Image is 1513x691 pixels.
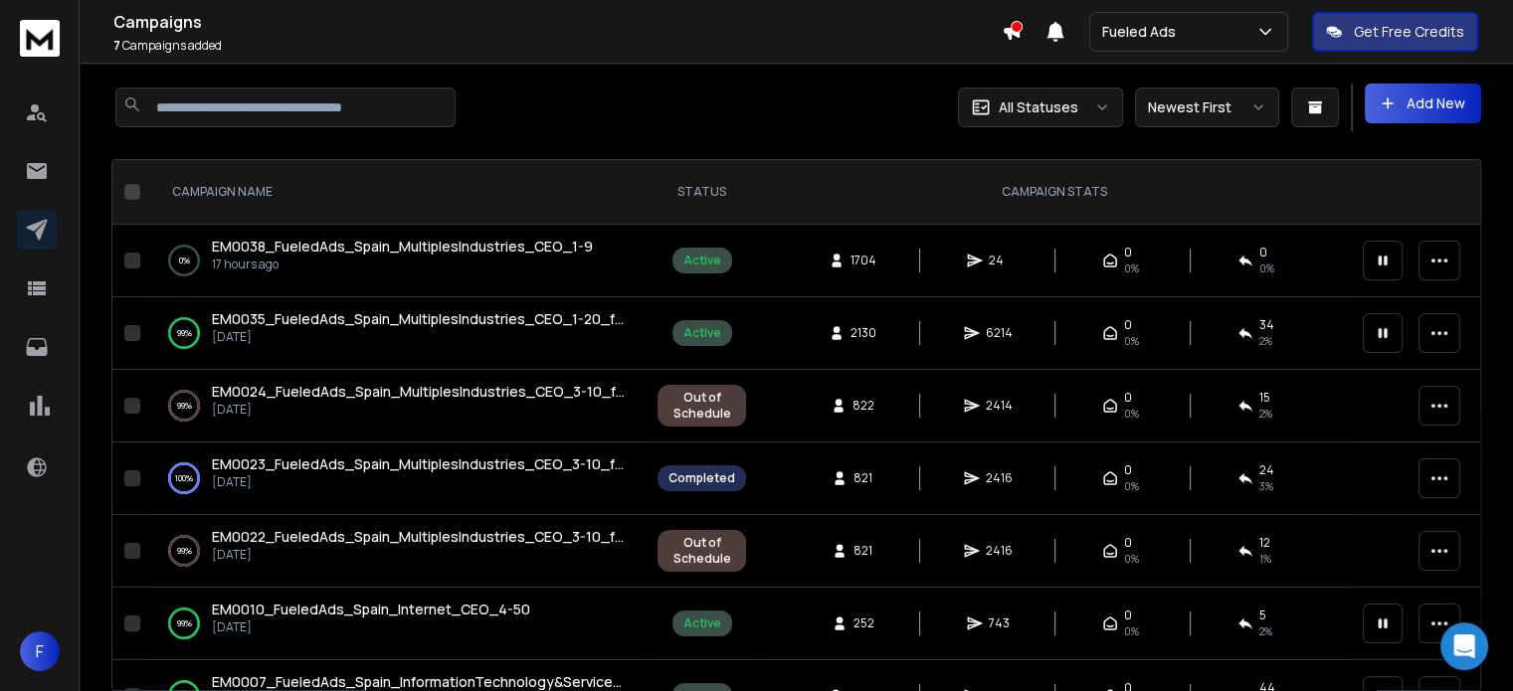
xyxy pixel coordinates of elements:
[212,619,530,635] p: [DATE]
[212,309,626,329] a: EM0035_FueledAds_Spain_MultiplesIndustries_CEO_1-20_focus_guaranteed_results
[212,237,593,256] span: EM0038_FueledAds_Spain_MultiplesIndustries_CEO_1-9
[1365,84,1481,123] button: Add New
[683,253,721,268] div: Active
[758,160,1351,225] th: CAMPAIGN STATS
[1259,245,1267,260] span: 0
[148,160,646,225] th: CAMPAIGN NAME
[851,325,876,341] span: 2130
[212,600,530,619] a: EM0010_FueledAds_Spain_Internet_CEO_4-50
[989,615,1010,631] span: 743
[1259,535,1270,551] span: 12
[1124,406,1139,422] span: 0%
[212,309,791,328] span: EM0035_FueledAds_Spain_MultiplesIndustries_CEO_1-20_focus_guaranteed_results
[212,474,626,490] p: [DATE]
[1259,551,1271,567] span: 1 %
[1124,535,1132,551] span: 0
[177,323,192,343] p: 99 %
[1135,87,1279,127] button: Newest First
[20,20,60,57] img: logo
[177,613,192,633] p: 99 %
[1124,390,1132,406] span: 0
[179,251,190,270] p: 0 %
[212,402,626,418] p: [DATE]
[212,382,792,401] span: EM0024_FueledAds_Spain_MultiplesIndustries_CEO_3-10_focus_guaranteed_results
[668,390,735,422] div: Out of Schedule
[986,543,1013,559] span: 2416
[646,160,758,225] th: STATUS
[175,468,193,488] p: 100 %
[1124,333,1139,349] span: 0%
[852,398,874,414] span: 822
[148,515,646,588] td: 99%EM0022_FueledAds_Spain_MultiplesIndustries_CEO_3-10_focus_qualified_leads[DATE]
[1259,623,1272,639] span: 2 %
[212,454,740,473] span: EM0023_FueledAds_Spain_MultiplesIndustries_CEO_3-10_focus_CEO_2_CEO
[1259,317,1274,333] span: 34
[20,631,60,671] button: F
[212,329,626,345] p: [DATE]
[212,237,593,257] a: EM0038_FueledAds_Spain_MultiplesIndustries_CEO_1-9
[853,470,873,486] span: 821
[1124,462,1132,478] span: 0
[212,382,626,402] a: EM0024_FueledAds_Spain_MultiplesIndustries_CEO_3-10_focus_guaranteed_results
[853,615,874,631] span: 252
[851,253,876,268] span: 1704
[1354,22,1464,42] p: Get Free Credits
[113,38,1002,54] p: Campaigns added
[1124,607,1132,623] span: 0
[986,470,1013,486] span: 2416
[989,253,1009,268] span: 24
[1259,390,1270,406] span: 15
[1259,406,1272,422] span: 2 %
[148,442,646,515] td: 100%EM0023_FueledAds_Spain_MultiplesIndustries_CEO_3-10_focus_CEO_2_CEO[DATE]
[212,672,702,691] span: EM0007_FueledAds_Spain_InformationTechnology&Services_CEO_11-50
[668,470,735,486] div: Completed
[683,615,721,631] div: Active
[986,325,1013,341] span: 6214
[1124,317,1132,333] span: 0
[1312,12,1478,52] button: Get Free Credits
[212,454,626,474] a: EM0023_FueledAds_Spain_MultiplesIndustries_CEO_3-10_focus_CEO_2_CEO
[1259,607,1266,623] span: 5
[177,396,192,416] p: 99 %
[668,535,735,567] div: Out of Schedule
[148,297,646,370] td: 99%EM0035_FueledAds_Spain_MultiplesIndustries_CEO_1-20_focus_guaranteed_results[DATE]
[212,257,593,272] p: 17 hours ago
[148,370,646,442] td: 99%EM0024_FueledAds_Spain_MultiplesIndustries_CEO_3-10_focus_guaranteed_results[DATE]
[1259,260,1274,276] span: 0 %
[1124,478,1139,494] span: 0%
[212,527,760,546] span: EM0022_FueledAds_Spain_MultiplesIndustries_CEO_3-10_focus_qualified_leads
[1124,245,1132,260] span: 0
[1259,462,1274,478] span: 24
[1124,260,1139,276] span: 0%
[1259,478,1273,494] span: 3 %
[177,541,192,561] p: 99 %
[683,325,721,341] div: Active
[148,225,646,297] td: 0%EM0038_FueledAds_Spain_MultiplesIndustries_CEO_1-917 hours ago
[986,398,1013,414] span: 2414
[1259,333,1272,349] span: 2 %
[148,588,646,660] td: 99%EM0010_FueledAds_Spain_Internet_CEO_4-50[DATE]
[999,97,1078,117] p: All Statuses
[212,527,626,547] a: EM0022_FueledAds_Spain_MultiplesIndustries_CEO_3-10_focus_qualified_leads
[853,543,873,559] span: 821
[212,600,530,618] span: EM0010_FueledAds_Spain_Internet_CEO_4-50
[1124,623,1139,639] span: 0%
[113,10,1002,34] h1: Campaigns
[212,547,626,563] p: [DATE]
[1124,551,1139,567] span: 0%
[113,37,120,54] span: 7
[1102,22,1184,42] p: Fueled Ads
[1440,622,1488,670] div: Open Intercom Messenger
